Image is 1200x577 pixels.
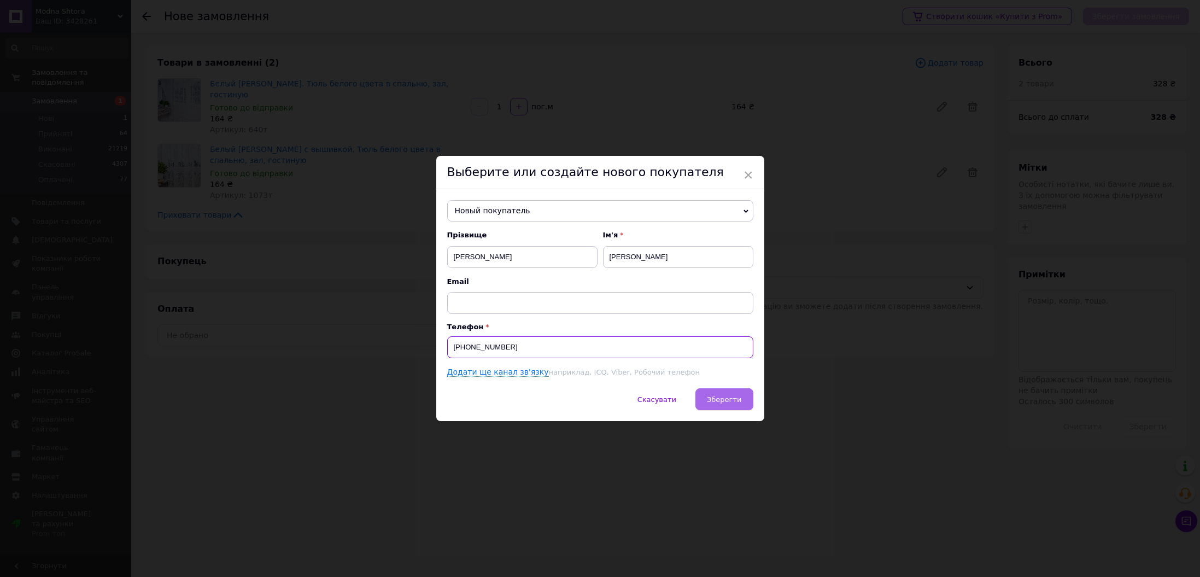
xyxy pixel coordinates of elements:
[436,156,764,189] div: Выберите или создайте нового покупателя
[447,277,753,287] span: Email
[447,368,549,377] a: Додати ще канал зв'язку
[603,246,753,268] input: Наприклад: Іван
[707,395,741,404] span: Зберегти
[447,323,753,331] p: Телефон
[447,230,598,240] span: Прізвище
[447,246,598,268] input: Наприклад: Іванов
[695,388,753,410] button: Зберегти
[447,200,753,222] span: Новый покупатель
[626,388,688,410] button: Скасувати
[447,336,753,358] input: +38 096 0000000
[549,368,700,376] span: наприклад, ICQ, Viber, Робочий телефон
[603,230,753,240] span: Ім'я
[637,395,676,404] span: Скасувати
[744,166,753,184] span: ×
